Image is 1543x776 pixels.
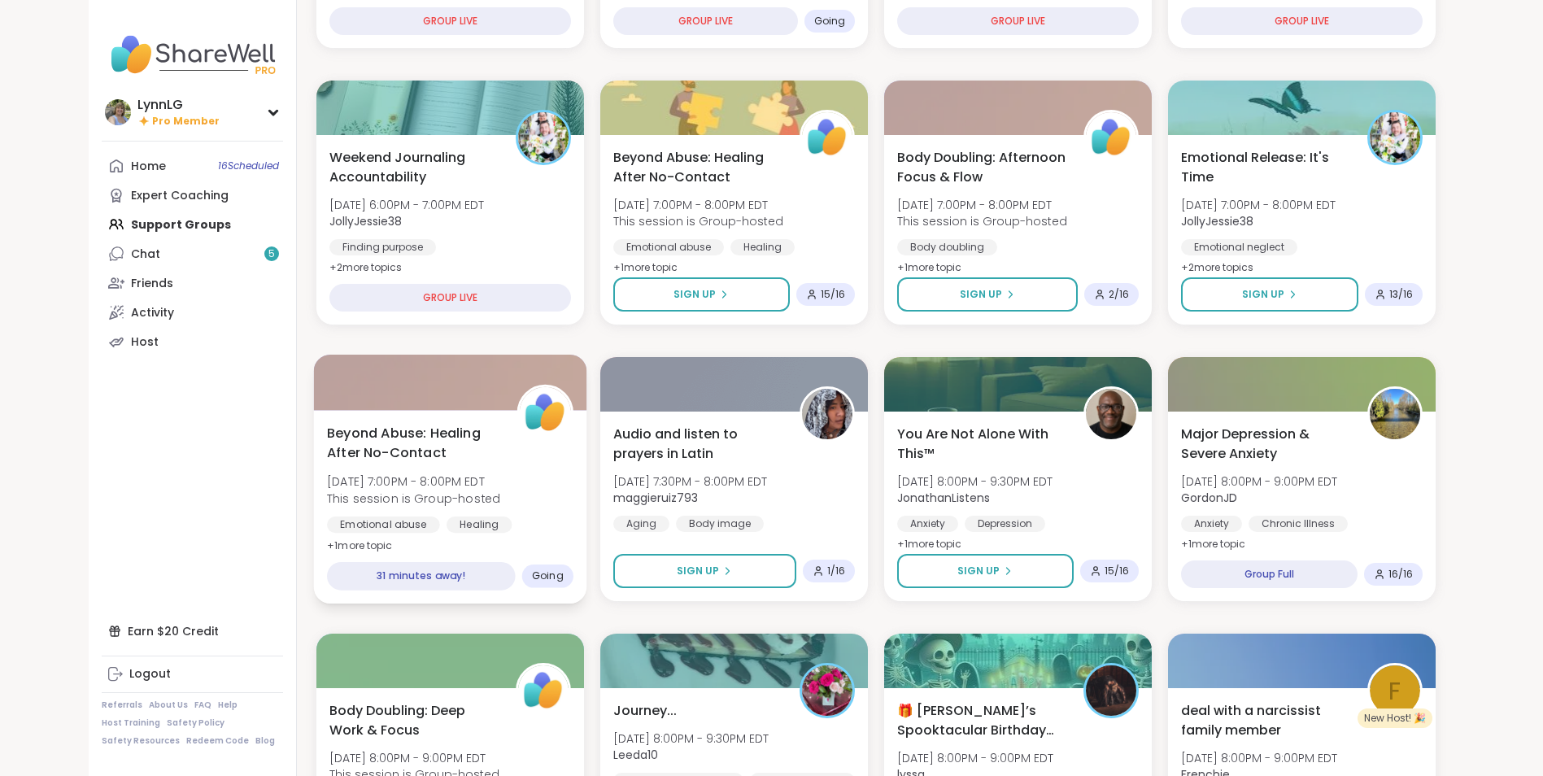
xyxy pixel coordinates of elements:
img: maggieruiz793 [802,389,852,439]
div: Activity [131,305,174,321]
div: Anxiety [897,516,958,532]
div: Aging [613,516,669,532]
a: Host Training [102,717,160,729]
a: Redeem Code [186,735,249,747]
a: Friends [102,268,283,298]
span: Pro Member [152,115,220,129]
span: Sign Up [960,287,1002,302]
span: Sign Up [673,287,716,302]
a: Host [102,327,283,356]
div: Home [131,159,166,175]
div: Emotional abuse [613,239,724,255]
b: Leeda10 [613,747,658,763]
b: GordonJD [1181,490,1237,506]
span: Weekend Journaling Accountability [329,148,498,187]
div: Earn $20 Credit [102,617,283,646]
a: Safety Policy [167,717,224,729]
a: About Us [149,700,188,711]
div: Friends [131,276,173,292]
span: 16 Scheduled [218,159,279,172]
span: Going [814,15,845,28]
span: [DATE] 8:00PM - 9:00PM EDT [897,750,1053,766]
b: JollyJessie38 [1181,213,1253,229]
div: 31 minutes away! [327,562,516,591]
div: Chronic Illness [1249,516,1348,532]
span: 🎁 [PERSON_NAME]’s Spooktacular Birthday Party 🎃 [897,701,1066,740]
div: Anxiety [1181,516,1242,532]
div: LynnLG [137,96,220,114]
img: ShareWell [519,387,570,438]
a: Chat5 [102,239,283,268]
div: GROUP LIVE [613,7,798,35]
span: [DATE] 7:00PM - 8:00PM EDT [897,197,1067,213]
span: Audio and listen to prayers in Latin [613,425,782,464]
div: Expert Coaching [131,188,229,204]
span: 15 / 16 [1105,565,1129,578]
img: LynnLG [105,99,131,125]
img: JonathanListens [1086,389,1136,439]
div: New Host! 🎉 [1358,708,1432,728]
a: Blog [255,735,275,747]
a: Expert Coaching [102,181,283,210]
span: deal with a narcissist family member [1181,701,1349,740]
img: ShareWell Nav Logo [102,26,283,83]
button: Sign Up [897,554,1074,588]
button: Sign Up [613,277,790,312]
span: [DATE] 7:30PM - 8:00PM EDT [613,473,767,490]
img: GordonJD [1370,389,1420,439]
span: Beyond Abuse: Healing After No-Contact [613,148,782,187]
div: Body image [676,516,764,532]
span: Body Doubling: Afternoon Focus & Flow [897,148,1066,187]
img: JollyJessie38 [1370,112,1420,163]
a: Logout [102,660,283,689]
img: ShareWell [518,665,569,716]
span: [DATE] 7:00PM - 8:00PM EDT [613,197,783,213]
a: Activity [102,298,283,327]
span: [DATE] 7:00PM - 8:00PM EDT [327,473,500,490]
span: Body Doubling: Deep Work & Focus [329,701,498,740]
span: This session is Group-hosted [897,213,1067,229]
img: lyssa [1086,665,1136,716]
span: [DATE] 8:00PM - 9:00PM EDT [329,750,499,766]
span: 1 / 16 [827,565,845,578]
span: Major Depression & Severe Anxiety [1181,425,1349,464]
span: Emotional Release: It's Time [1181,148,1349,187]
span: [DATE] 8:00PM - 9:30PM EDT [613,730,769,747]
button: Sign Up [613,554,796,588]
span: 15 / 16 [821,288,845,301]
b: maggieruiz793 [613,490,698,506]
span: [DATE] 8:00PM - 9:00PM EDT [1181,750,1337,766]
a: FAQ [194,700,211,711]
span: 13 / 16 [1389,288,1413,301]
button: Sign Up [897,277,1078,312]
div: Body doubling [897,239,997,255]
span: 2 / 16 [1109,288,1129,301]
a: Safety Resources [102,735,180,747]
b: JollyJessie38 [329,213,402,229]
b: JonathanListens [897,490,990,506]
span: Sign Up [1242,287,1284,302]
div: GROUP LIVE [329,7,571,35]
div: Logout [129,666,171,682]
span: [DATE] 8:00PM - 9:30PM EDT [897,473,1053,490]
span: 5 [268,247,275,261]
span: [DATE] 7:00PM - 8:00PM EDT [1181,197,1336,213]
span: This session is Group-hosted [613,213,783,229]
a: Help [218,700,238,711]
a: Referrals [102,700,142,711]
div: Group Full [1181,560,1358,588]
span: [DATE] 6:00PM - 7:00PM EDT [329,197,484,213]
div: GROUP LIVE [329,284,571,312]
span: Sign Up [957,564,1000,578]
img: ShareWell [1086,112,1136,163]
span: 16 / 16 [1388,568,1413,581]
div: Healing [730,239,795,255]
button: Sign Up [1181,277,1358,312]
span: Sign Up [677,564,719,578]
div: Depression [965,516,1045,532]
div: Emotional neglect [1181,239,1297,255]
div: Host [131,334,159,351]
span: F [1388,672,1401,710]
div: Emotional abuse [327,517,440,533]
div: GROUP LIVE [897,7,1139,35]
